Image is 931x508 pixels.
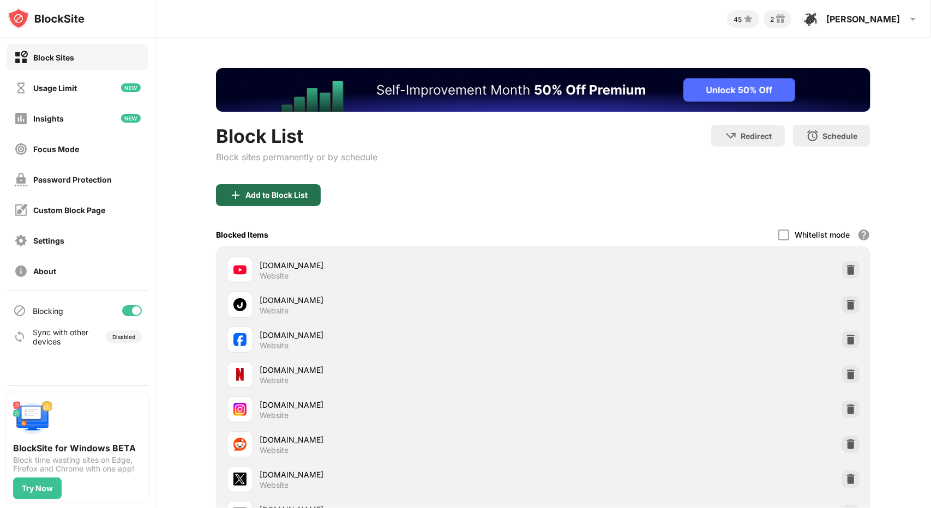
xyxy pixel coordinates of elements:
[13,399,52,438] img: push-desktop.svg
[14,264,28,278] img: about-off.svg
[260,399,543,410] div: [DOMAIN_NAME]
[13,443,142,453] div: BlockSite for Windows BETA
[216,68,870,112] iframe: Banner
[260,445,289,455] div: Website
[33,306,63,316] div: Blocking
[33,83,77,93] div: Usage Limit
[233,263,247,276] img: favicons
[13,456,142,473] div: Block time wasting sites on Edge, Firefox and Chrome with one app!
[14,112,28,125] img: insights-off.svg
[14,173,28,186] img: password-protection-off.svg
[14,81,28,95] img: time-usage-off.svg
[22,484,53,493] div: Try Now
[742,13,755,26] img: points-small.svg
[770,15,774,23] div: 2
[795,230,850,239] div: Whitelist mode
[233,298,247,311] img: favicons
[216,230,268,239] div: Blocked Items
[121,114,141,123] img: new-icon.svg
[14,142,28,156] img: focus-off.svg
[33,114,64,123] div: Insights
[233,333,247,346] img: favicons
[260,434,543,445] div: [DOMAIN_NAME]
[233,368,247,381] img: favicons
[14,203,28,217] img: customize-block-page-off.svg
[33,267,56,276] div: About
[33,53,74,62] div: Block Sites
[741,131,772,141] div: Redirect
[233,473,247,486] img: favicons
[260,469,543,480] div: [DOMAIN_NAME]
[8,8,85,29] img: logo-blocksite.svg
[233,403,247,416] img: favicons
[260,410,289,420] div: Website
[33,175,112,184] div: Password Protection
[260,480,289,490] div: Website
[826,14,900,25] div: [PERSON_NAME]
[260,376,289,385] div: Website
[13,304,26,317] img: blocking-icon.svg
[245,191,308,199] div: Add to Block List
[774,13,787,26] img: reward-small.svg
[233,438,247,451] img: favicons
[822,131,857,141] div: Schedule
[260,294,543,306] div: [DOMAIN_NAME]
[216,125,377,147] div: Block List
[260,259,543,271] div: [DOMAIN_NAME]
[216,152,377,162] div: Block sites permanently or by schedule
[33,144,79,154] div: Focus Mode
[14,51,28,64] img: block-on.svg
[33,205,105,215] div: Custom Block Page
[121,83,141,92] img: new-icon.svg
[802,10,820,28] img: ACg8ocK4bHJAswtcdL5J4XrAubkJ0brFBmApdyT4xWMUoMlHF4J6U_Y=s96-c
[734,15,742,23] div: 45
[33,236,64,245] div: Settings
[260,329,543,341] div: [DOMAIN_NAME]
[112,334,135,340] div: Disabled
[33,328,89,346] div: Sync with other devices
[260,364,543,376] div: [DOMAIN_NAME]
[260,271,289,281] div: Website
[13,330,26,343] img: sync-icon.svg
[260,306,289,316] div: Website
[260,341,289,350] div: Website
[14,234,28,247] img: settings-off.svg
